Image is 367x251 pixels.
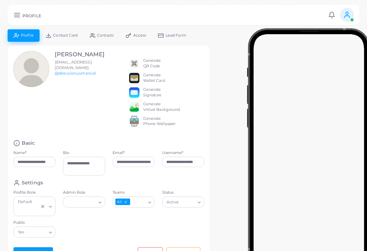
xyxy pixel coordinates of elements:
img: email.png [129,87,139,98]
div: Search for option [162,196,204,207]
label: Public [13,220,55,225]
label: Profile Role [13,190,55,195]
img: qr2.png [129,58,139,69]
h4: Settings [22,180,43,186]
div: Generate Phone Wallpaper [143,116,176,127]
input: Search for option [26,229,46,236]
h3: [PERSON_NAME] [55,51,105,58]
span: All [115,199,130,205]
h4: Basic [22,140,35,146]
div: Generate QR Code [143,58,161,69]
button: Deselect All [123,200,128,204]
span: Profile [21,33,34,37]
label: Bio [63,150,105,156]
label: Teams [113,190,155,195]
div: Generate Signature [143,87,162,98]
label: Name [13,150,27,156]
span: Active [166,199,180,206]
input: Search for option [131,198,145,206]
div: Search for option [13,196,55,216]
img: e64e04433dee680bcc62d3a6779a8f701ecaf3be228fb80ea91b313d80e16e10.png [129,102,139,112]
div: Generate Wallet Card [143,73,165,84]
div: Search for option [13,226,55,238]
span: Lead Form [166,33,186,37]
label: Email [113,150,125,156]
div: Search for option [63,196,105,207]
span: Contacts [97,33,114,37]
label: Status [162,190,204,195]
label: Username [162,150,183,156]
span: Access [133,33,146,37]
span: [EMAIL_ADDRESS][DOMAIN_NAME] [55,60,92,70]
h5: PROFILE [22,13,41,18]
button: Clear Selected [40,204,45,209]
input: Search for option [17,207,39,214]
a: @direccion.comercial [55,71,96,76]
input: Search for option [66,198,96,206]
div: Search for option [113,196,155,207]
input: Search for option [180,198,195,206]
label: Admin Role [63,190,105,195]
span: Default [17,199,33,205]
div: Generate Virtual Background [143,102,180,113]
img: 522fc3d1c3555ff804a1a379a540d0107ed87845162a92721bf5e2ebbcc3ae6c.png [129,116,139,126]
span: Contact Card [53,33,77,37]
span: Yes [17,229,25,236]
img: apple-wallet.png [129,73,139,83]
